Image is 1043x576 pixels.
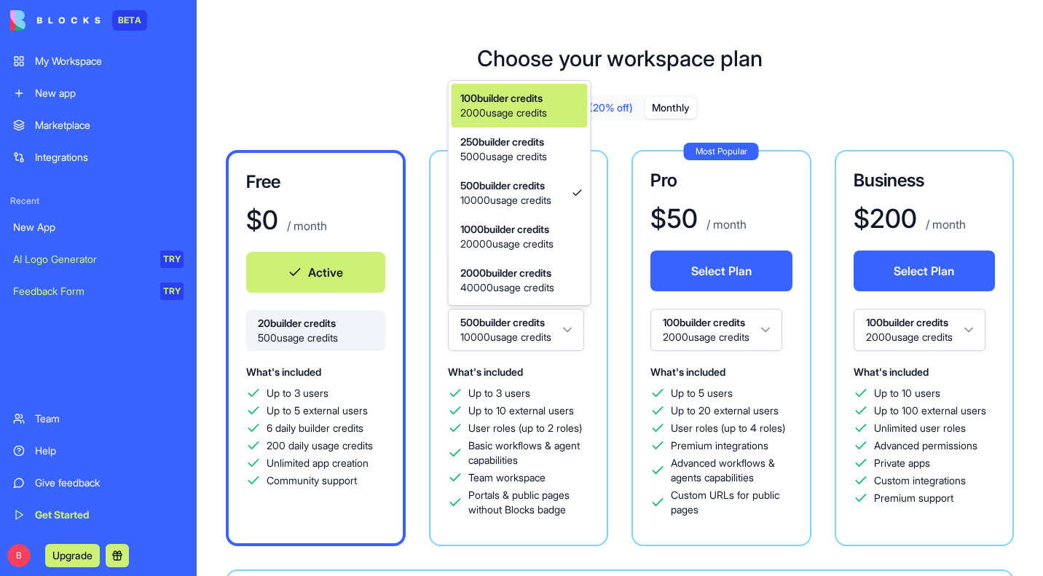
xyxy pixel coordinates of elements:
span: 2000 builder credits [460,266,554,280]
div: TRY [160,250,184,268]
span: 2000 usage credits [460,106,547,120]
div: Feedback Form [13,284,150,299]
span: Recent [4,195,192,207]
span: 20000 usage credits [460,237,554,251]
span: 100 builder credits [460,91,547,106]
span: 10000 usage credits [460,193,551,208]
div: AI Logo Generator [13,252,150,267]
div: New App [13,220,184,234]
span: 40000 usage credits [460,280,554,295]
span: 500 builder credits [460,178,551,193]
div: TRY [160,283,184,300]
span: 5000 usage credits [460,149,547,164]
span: 1000 builder credits [460,222,554,237]
span: 250 builder credits [460,135,547,149]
